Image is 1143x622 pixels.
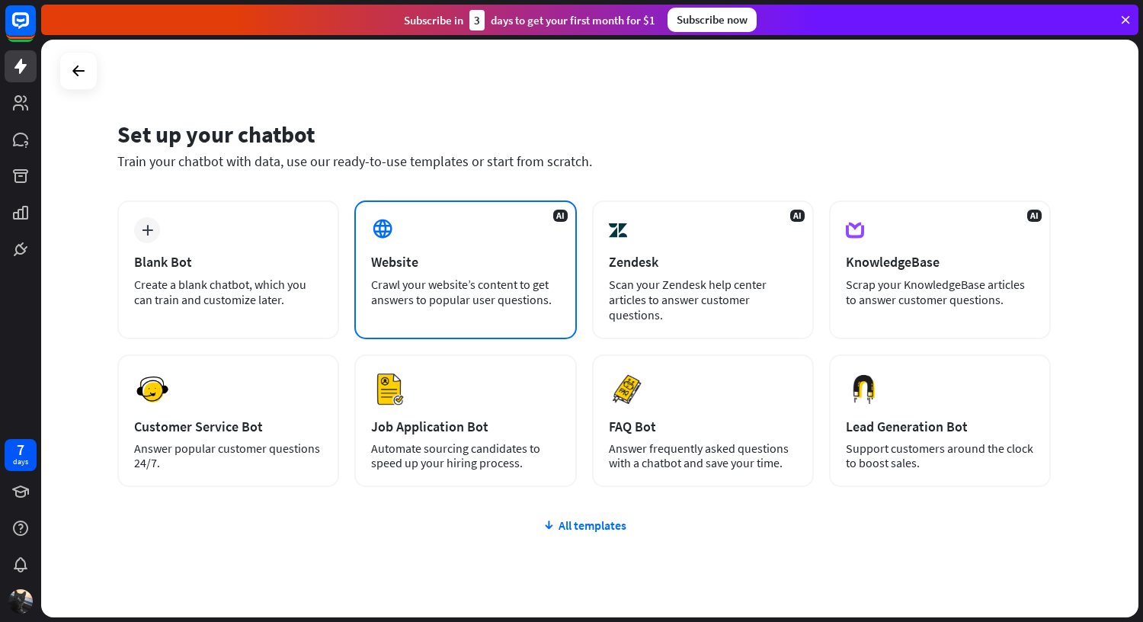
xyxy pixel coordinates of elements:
span: AI [553,210,568,222]
div: Train your chatbot with data, use our ready-to-use templates or start from scratch. [117,152,1051,170]
div: days [13,457,28,467]
span: AI [790,210,805,222]
div: Lead Generation Bot [846,418,1034,435]
a: 7 days [5,439,37,471]
div: Job Application Bot [371,418,559,435]
button: Open LiveChat chat widget [12,6,58,52]
div: Answer popular customer questions 24/7. [134,441,322,470]
div: Website [371,253,559,271]
div: Customer Service Bot [134,418,322,435]
div: All templates [117,518,1051,533]
div: 3 [469,10,485,30]
div: Zendesk [609,253,797,271]
div: Automate sourcing candidates to speed up your hiring process. [371,441,559,470]
div: Set up your chatbot [117,120,1051,149]
div: KnowledgeBase [846,253,1034,271]
div: Crawl your website’s content to get answers to popular user questions. [371,277,559,307]
div: Subscribe now [668,8,757,32]
div: Blank Bot [134,253,322,271]
span: AI [1027,210,1042,222]
div: Answer frequently asked questions with a chatbot and save your time. [609,441,797,470]
div: Scan your Zendesk help center articles to answer customer questions. [609,277,797,322]
div: 7 [17,443,24,457]
div: FAQ Bot [609,418,797,435]
div: Subscribe in days to get your first month for $1 [404,10,655,30]
div: Support customers around the clock to boost sales. [846,441,1034,470]
div: Scrap your KnowledgeBase articles to answer customer questions. [846,277,1034,307]
i: plus [142,225,153,236]
div: Create a blank chatbot, which you can train and customize later. [134,277,322,307]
